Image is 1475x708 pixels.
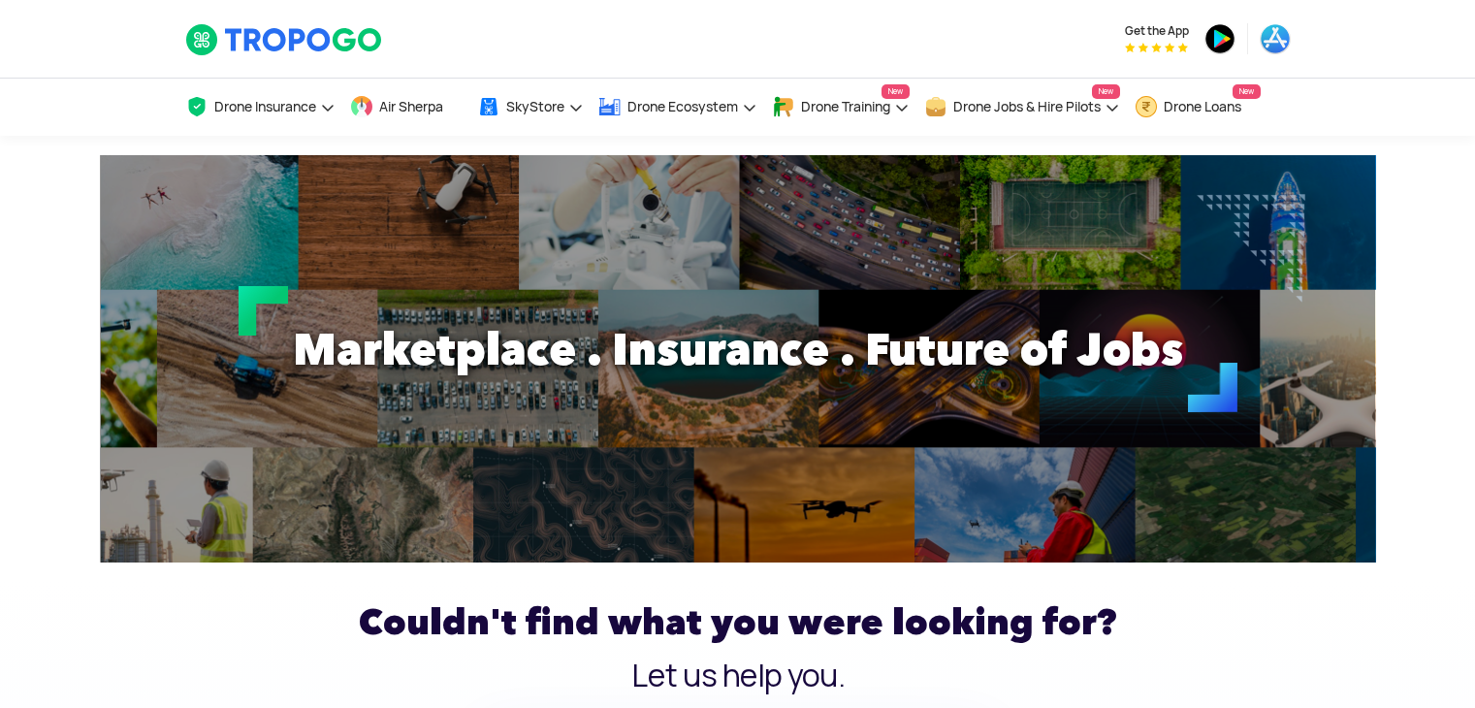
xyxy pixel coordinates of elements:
[477,79,584,136] a: SkyStore
[185,23,384,56] img: TropoGo Logo
[350,79,463,136] a: Air Sherpa
[185,660,1291,692] h3: Let us help you.
[171,310,1305,388] h1: Marketplace . Insurance . Future of Jobs
[953,99,1101,114] span: Drone Jobs & Hire Pilots
[772,79,910,136] a: Drone TrainingNew
[1204,23,1235,54] img: ic_playstore.png
[185,594,1291,651] h2: Couldn't find what you were looking for?
[379,99,443,114] span: Air Sherpa
[1135,79,1261,136] a: Drone LoansNew
[882,84,910,99] span: New
[1233,84,1261,99] span: New
[1125,23,1189,39] span: Get the App
[627,99,738,114] span: Drone Ecosystem
[924,79,1120,136] a: Drone Jobs & Hire PilotsNew
[598,79,757,136] a: Drone Ecosystem
[214,99,316,114] span: Drone Insurance
[506,99,564,114] span: SkyStore
[1260,23,1291,54] img: ic_appstore.png
[185,79,336,136] a: Drone Insurance
[1092,84,1120,99] span: New
[1125,43,1188,52] img: App Raking
[801,99,890,114] span: Drone Training
[1164,99,1241,114] span: Drone Loans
